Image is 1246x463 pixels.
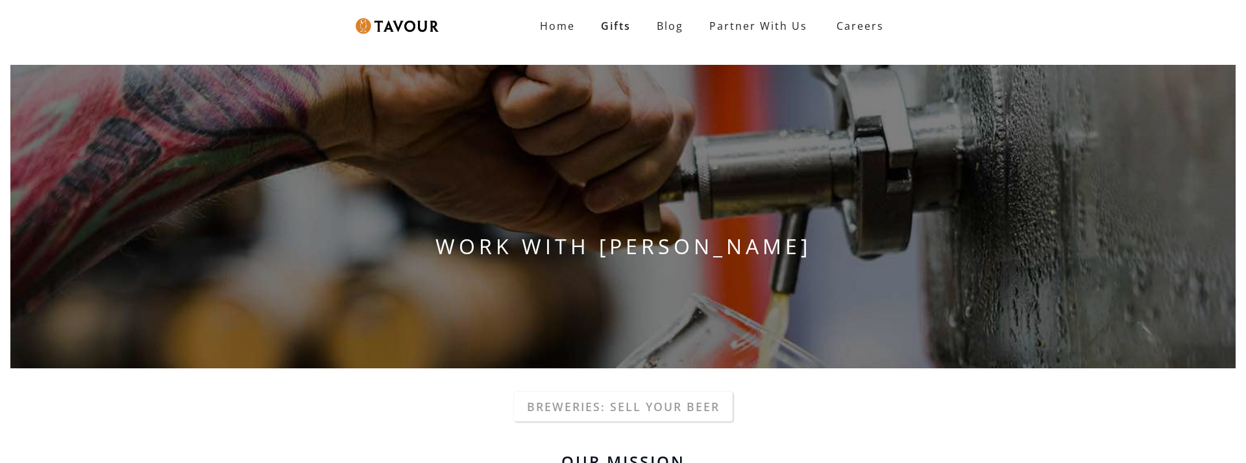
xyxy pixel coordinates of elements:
strong: Careers [837,13,884,39]
a: Careers [820,8,894,44]
strong: Home [540,19,575,33]
h1: WORK WITH [PERSON_NAME] [10,231,1236,262]
a: Gifts [588,13,644,39]
a: Blog [644,13,696,39]
a: Partner With Us [696,13,820,39]
a: Breweries: Sell your beer [514,392,733,421]
a: Home [527,13,588,39]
